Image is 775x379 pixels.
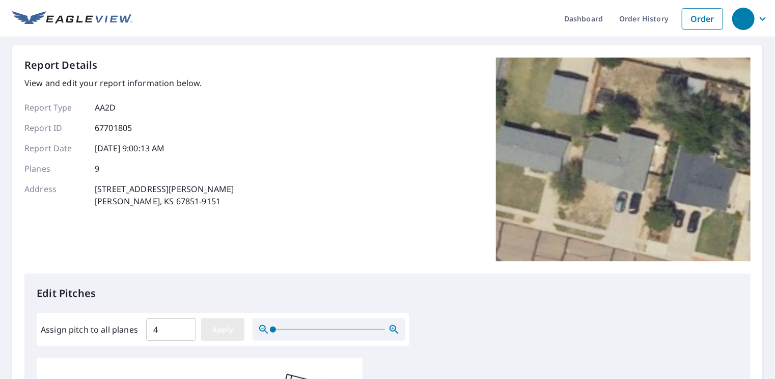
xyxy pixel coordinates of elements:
p: [DATE] 9:00:13 AM [95,142,165,154]
p: Report ID [24,122,86,134]
p: Report Date [24,142,86,154]
img: Top image [496,58,751,261]
label: Assign pitch to all planes [41,323,138,336]
p: AA2D [95,101,116,114]
p: 9 [95,163,99,175]
p: Address [24,183,86,207]
p: Report Type [24,101,86,114]
span: Apply [209,323,236,336]
img: EV Logo [12,11,132,26]
button: Apply [201,318,244,341]
p: View and edit your report information below. [24,77,234,89]
p: Planes [24,163,86,175]
a: Order [682,8,723,30]
p: 67701805 [95,122,132,134]
p: Edit Pitches [37,286,738,301]
input: 00.0 [146,315,196,344]
p: Report Details [24,58,98,73]
p: [STREET_ADDRESS][PERSON_NAME] [PERSON_NAME], KS 67851-9151 [95,183,234,207]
